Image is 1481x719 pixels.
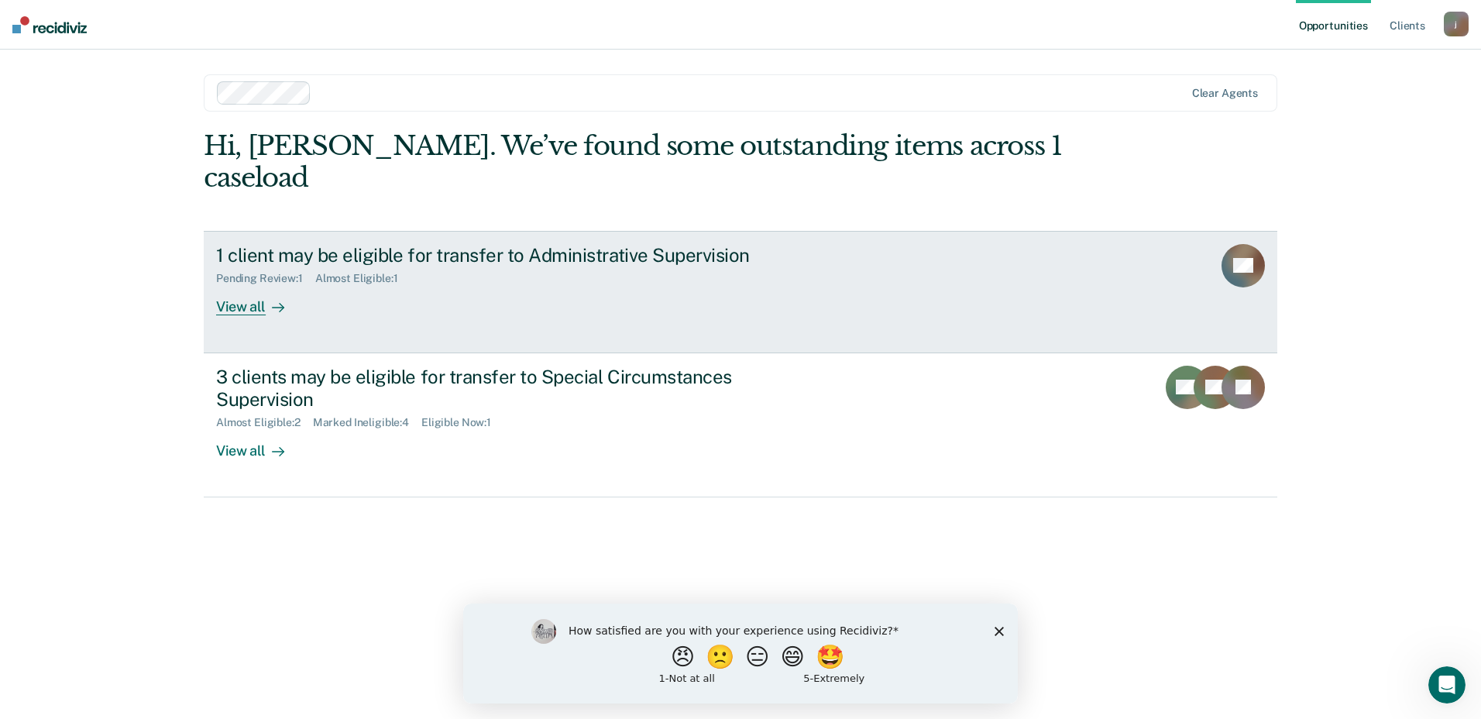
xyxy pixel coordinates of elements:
img: Recidiviz [12,16,87,33]
a: 1 client may be eligible for transfer to Administrative SupervisionPending Review:1Almost Eligibl... [204,231,1277,353]
iframe: Intercom live chat [1428,666,1466,704]
div: 1 client may be eligible for transfer to Administrative Supervision [216,244,760,267]
div: 3 clients may be eligible for transfer to Special Circumstances Supervision [216,366,760,411]
div: Eligible Now : 1 [421,416,503,429]
div: Marked Ineligible : 4 [313,416,421,429]
button: j [1444,12,1469,36]
div: Hi, [PERSON_NAME]. We’ve found some outstanding items across 1 caseload [204,130,1063,194]
div: View all [216,285,303,315]
div: Almost Eligible : 1 [315,272,411,285]
div: View all [216,429,303,459]
a: 3 clients may be eligible for transfer to Special Circumstances SupervisionAlmost Eligible:2Marke... [204,353,1277,497]
iframe: Survey by Kim from Recidiviz [463,604,1018,704]
div: Almost Eligible : 2 [216,416,313,429]
div: Clear agents [1192,87,1258,100]
div: Pending Review : 1 [216,272,315,285]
